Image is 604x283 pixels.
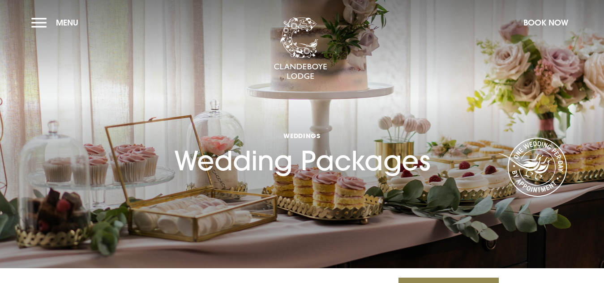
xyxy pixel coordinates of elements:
[519,13,573,32] button: Book Now
[174,131,430,140] span: Weddings
[174,96,430,177] h1: Wedding Packages
[274,17,327,80] img: Clandeboye Lodge
[56,17,78,28] span: Menu
[31,13,83,32] button: Menu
